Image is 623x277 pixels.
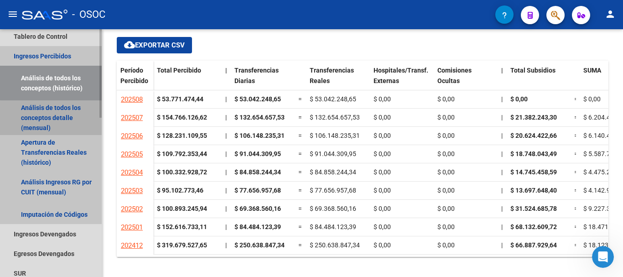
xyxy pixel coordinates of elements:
span: Transferencias Reales [310,67,354,84]
iframe: Intercom live chat [592,246,614,268]
span: $ 0,00 [437,241,455,249]
strong: $ 53.771.474,44 [157,95,203,103]
strong: $ 319.679.527,65 [157,241,207,249]
span: $ 68.132.609,72 [510,223,557,230]
datatable-header-cell: Total Subsidios [507,61,571,99]
span: | [501,187,503,194]
span: $ 0,00 [374,241,391,249]
span: | [501,114,503,121]
span: = [574,132,578,139]
strong: $ 95.102.773,46 [157,187,203,194]
span: = [298,132,302,139]
span: 202502 [121,205,143,213]
span: $ 250.638.847,34 [234,241,285,249]
span: - OSOC [72,5,105,25]
span: | [225,205,227,212]
span: = [298,168,302,176]
strong: $ 154.766.126,62 [157,114,207,121]
span: $ 18.748.043,49 [510,150,557,157]
datatable-header-cell: | [222,61,231,99]
span: | [225,223,227,230]
span: = [574,223,578,230]
span: = [298,187,302,194]
span: | [225,241,227,249]
span: $ 0,00 [437,114,455,121]
span: $ 0,00 [437,132,455,139]
span: Comisiones Ocultas [437,67,472,84]
span: | [225,150,227,157]
span: = [298,114,302,121]
span: $ 0,00 [510,95,528,103]
span: $ 0,00 [374,168,391,176]
strong: $ 152.616.733,11 [157,223,207,230]
span: $ 0,00 [374,95,391,103]
span: 202505 [121,150,143,158]
span: $ 84.484.123,39 [234,223,281,230]
span: = [298,95,302,103]
span: | [225,114,227,121]
span: = [298,241,302,249]
datatable-header-cell: Período Percibido [117,61,153,99]
mat-icon: cloud_download [124,39,135,50]
span: $ 69.368.560,16 [310,205,356,212]
span: $ 0,00 [374,132,391,139]
span: | [501,241,503,249]
span: = [298,150,302,157]
span: $ 132.654.657,53 [234,114,285,121]
span: 202504 [121,168,143,177]
span: $ 77.656.957,68 [234,187,281,194]
span: 202412 [121,241,143,250]
span: $ 0,00 [437,168,455,176]
span: = [298,205,302,212]
span: = [574,95,578,103]
mat-icon: person [605,9,616,20]
span: $ 21.382.243,30 [510,114,557,121]
span: $ 69.368.560,16 [234,205,281,212]
span: $ 106.148.235,31 [234,132,285,139]
datatable-header-cell: Total Percibido [153,61,222,99]
span: | [225,95,227,103]
span: | [501,223,503,230]
span: = [574,205,578,212]
span: Total Percibido [157,67,201,74]
span: = [574,187,578,194]
span: $ 84.858.244,34 [234,168,281,176]
span: Hospitales/Transf. Externas [374,67,428,84]
span: | [225,187,227,194]
span: | [225,168,227,176]
span: $ 77.656.957,68 [310,187,356,194]
strong: $ 100.332.928,72 [157,168,207,176]
span: | [501,205,503,212]
span: Total Subsidios [510,67,556,74]
span: Período Percibido [120,67,148,84]
span: $ 91.044.309,95 [310,150,356,157]
span: $ 84.484.123,39 [310,223,356,230]
span: $ 0,00 [437,205,455,212]
span: 202506 [121,132,143,140]
strong: $ 128.231.109,55 [157,132,207,139]
span: | [501,67,503,74]
span: = [574,150,578,157]
datatable-header-cell: Hospitales/Transf. Externas [370,61,434,99]
button: Exportar CSV [117,37,192,53]
span: $ 106.148.235,31 [310,132,360,139]
datatable-header-cell: | [498,61,507,99]
span: $ 14.745.458,59 [510,168,557,176]
datatable-header-cell: Comisiones Ocultas [434,61,498,99]
span: $ 0,00 [437,223,455,230]
span: = [574,114,578,121]
span: $ 66.887.929,64 [510,241,557,249]
span: $ 0,00 [374,187,391,194]
span: $ 132.654.657,53 [310,114,360,121]
span: $ 0,00 [437,150,455,157]
span: = [298,223,302,230]
span: $ 250.638.847,34 [310,241,360,249]
span: | [501,150,503,157]
span: Transferencias Diarias [234,67,279,84]
span: = [574,241,578,249]
span: $ 13.697.648,40 [510,187,557,194]
span: $ 53.042.248,65 [234,95,281,103]
span: | [225,67,227,74]
strong: $ 109.792.353,44 [157,150,207,157]
span: $ 0,00 [374,205,391,212]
